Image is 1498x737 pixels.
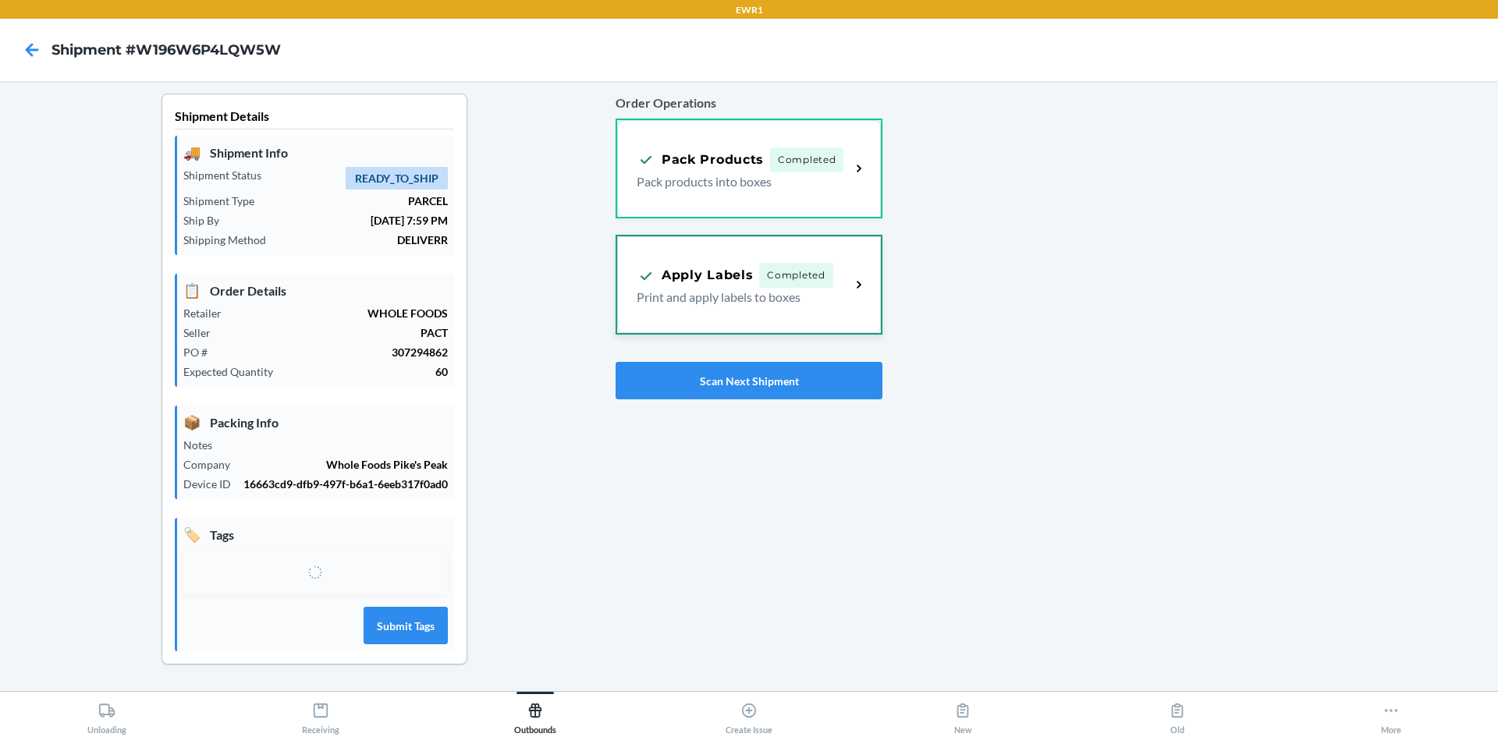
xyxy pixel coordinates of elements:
p: Shipment Type [183,193,267,209]
button: Outbounds [428,692,642,735]
p: [DATE] 7:59 PM [232,212,448,229]
div: Receiving [302,696,339,735]
p: Shipping Method [183,232,279,248]
p: Retailer [183,305,234,321]
button: Submit Tags [364,607,448,644]
p: 16663cd9-dfb9-497f-b6a1-6eeb317f0ad0 [243,476,448,492]
p: Shipment Status [183,167,274,183]
p: PARCEL [267,193,448,209]
p: PO # [183,344,220,360]
p: Notes [183,437,225,453]
p: Device ID [183,476,243,492]
span: Completed [759,263,832,288]
p: 307294862 [220,344,448,360]
p: Expected Quantity [183,363,286,380]
p: Order Operations [616,94,882,112]
button: Receiving [214,692,428,735]
p: EWR1 [736,3,763,17]
p: Tags [183,524,448,545]
p: Print and apply labels to boxes [637,288,838,306]
p: PACT [223,324,448,341]
p: Whole Foods Pike's Peak [243,456,448,473]
p: WHOLE FOODS [234,305,448,321]
p: Seller [183,324,223,341]
span: READY_TO_SHIP [346,167,448,190]
div: More [1381,696,1401,735]
span: 🏷️ [183,524,201,545]
button: Create Issue [642,692,856,735]
div: Old [1169,696,1186,735]
span: 📦 [183,412,201,433]
div: New [954,696,972,735]
a: Pack ProductsCompletedPack products into boxes [616,119,882,218]
a: Apply LabelsCompletedPrint and apply labels to boxes [616,235,882,335]
span: 📋 [183,280,201,301]
p: Company [183,456,243,473]
p: Shipment Info [183,142,448,163]
div: Outbounds [514,696,556,735]
button: More [1284,692,1498,735]
p: 60 [286,363,448,380]
div: Pack Products [637,150,764,169]
button: Old [1070,692,1283,735]
div: Apply Labels [637,266,753,285]
p: Packing Info [183,412,448,433]
p: Order Details [183,280,448,301]
p: Pack products into boxes [637,172,838,191]
div: Unloading [87,696,126,735]
div: Create Issue [726,696,772,735]
p: Ship By [183,212,232,229]
p: DELIVERR [279,232,448,248]
button: Scan Next Shipment [616,362,882,399]
button: New [856,692,1070,735]
p: Shipment Details [175,107,454,129]
span: 🚚 [183,142,201,163]
h4: Shipment #W196W6P4LQW5W [51,40,281,60]
span: Completed [770,147,843,172]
